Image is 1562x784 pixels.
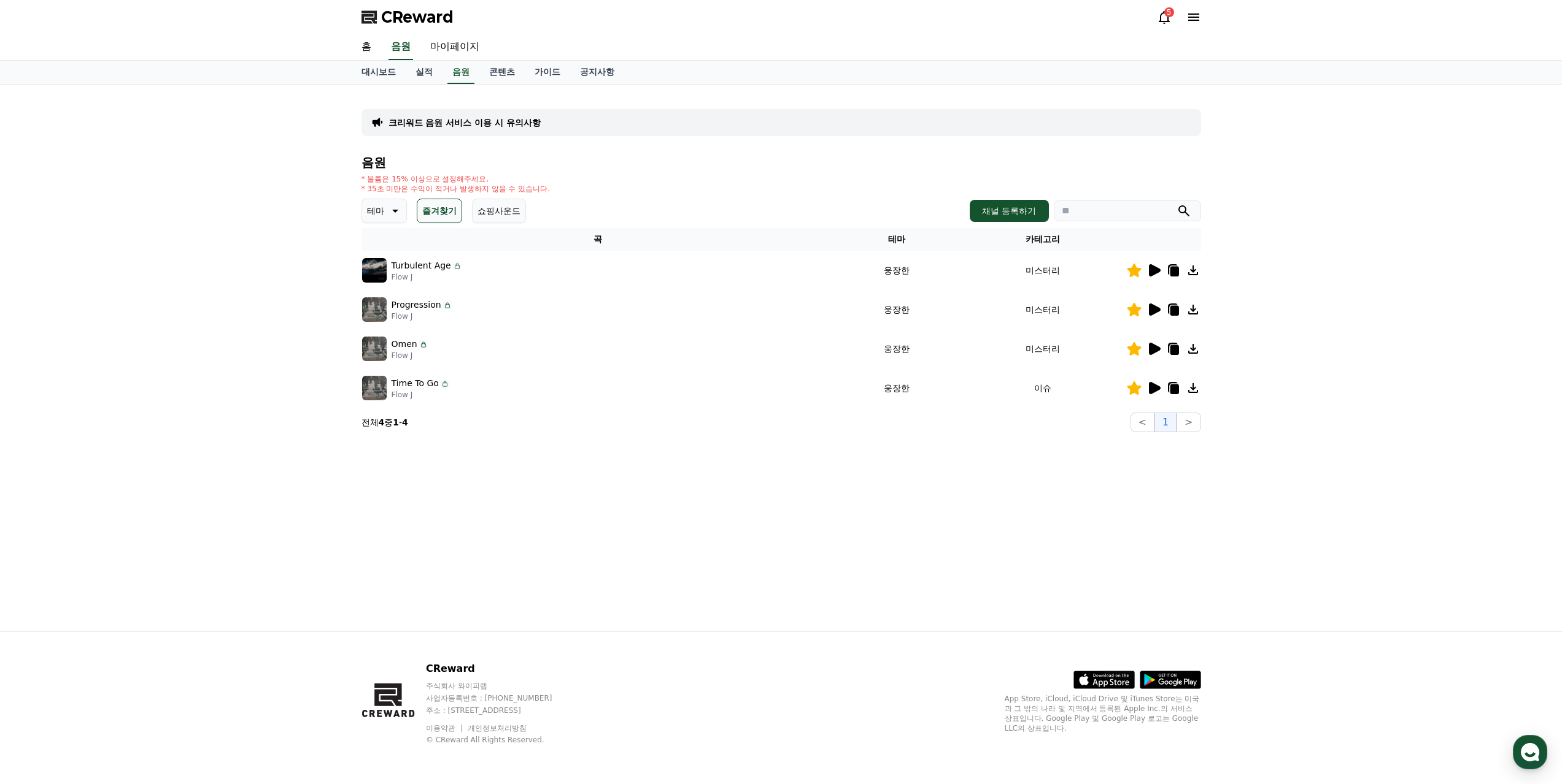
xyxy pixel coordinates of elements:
[1157,10,1172,25] a: 5
[1164,7,1174,17] div: 5
[834,368,960,408] td: 웅장한
[381,7,454,27] span: CReward
[970,200,1048,222] button: 채널 등록하기
[362,337,387,361] img: music
[834,290,960,329] td: 웅장한
[392,351,428,360] p: Flow J
[960,228,1126,251] th: 카테고리
[392,390,450,400] p: Flow J
[367,202,384,219] p: 테마
[426,681,576,691] p: 주식회사 와이피랩
[158,389,236,419] a: 설정
[479,61,525,84] a: 콘텐츠
[420,34,489,60] a: 마이페이지
[468,724,527,733] a: 개인정보처리방침
[406,61,443,84] a: 실적
[960,251,1126,290] td: 미스터리
[570,61,624,84] a: 공지사항
[39,407,46,417] span: 홈
[960,290,1126,329] td: 미스터리
[389,116,541,129] a: 크리워드 음원 서비스 이용 시 유의사항
[362,297,387,322] img: music
[190,407,204,417] span: 설정
[362,156,1201,169] h4: 음원
[426,724,465,733] a: 이용약관
[960,368,1126,408] td: 이슈
[1005,694,1201,733] p: App Store, iCloud, iCloud Drive 및 iTunes Store는 미국과 그 밖의 나라 및 지역에서 등록된 Apple Inc.의 서비스 상표입니다. Goo...
[362,376,387,400] img: music
[4,389,81,419] a: 홈
[392,259,451,272] p: Turbulent Age
[525,61,570,84] a: 가이드
[392,299,441,311] p: Progression
[362,7,454,27] a: CReward
[81,389,158,419] a: 대화
[392,311,452,321] p: Flow J
[426,693,576,703] p: 사업자등록번호 : [PHONE_NUMBER]
[447,61,474,84] a: 음원
[402,417,408,427] strong: 4
[112,408,127,417] span: 대화
[417,199,462,223] button: 즐겨찾기
[1154,413,1177,432] button: 1
[1177,413,1200,432] button: >
[960,329,1126,368] td: 미스터리
[362,184,551,194] p: * 35초 미만은 수익이 적거나 발생하지 않을 수 있습니다.
[426,661,576,676] p: CReward
[389,34,413,60] a: 음원
[392,377,439,390] p: Time To Go
[834,251,960,290] td: 웅장한
[426,706,576,715] p: 주소 : [STREET_ADDRESS]
[392,272,462,282] p: Flow J
[472,199,526,223] button: 쇼핑사운드
[362,258,387,283] img: music
[1131,413,1154,432] button: <
[834,329,960,368] td: 웅장한
[426,735,576,745] p: © CReward All Rights Reserved.
[352,61,406,84] a: 대시보드
[362,416,408,428] p: 전체 중 -
[834,228,960,251] th: 테마
[352,34,381,60] a: 홈
[362,174,551,184] p: * 볼륨은 15% 이상으로 설정해주세요.
[379,417,385,427] strong: 4
[362,228,834,251] th: 곡
[392,338,417,351] p: Omen
[393,417,399,427] strong: 1
[362,199,407,223] button: 테마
